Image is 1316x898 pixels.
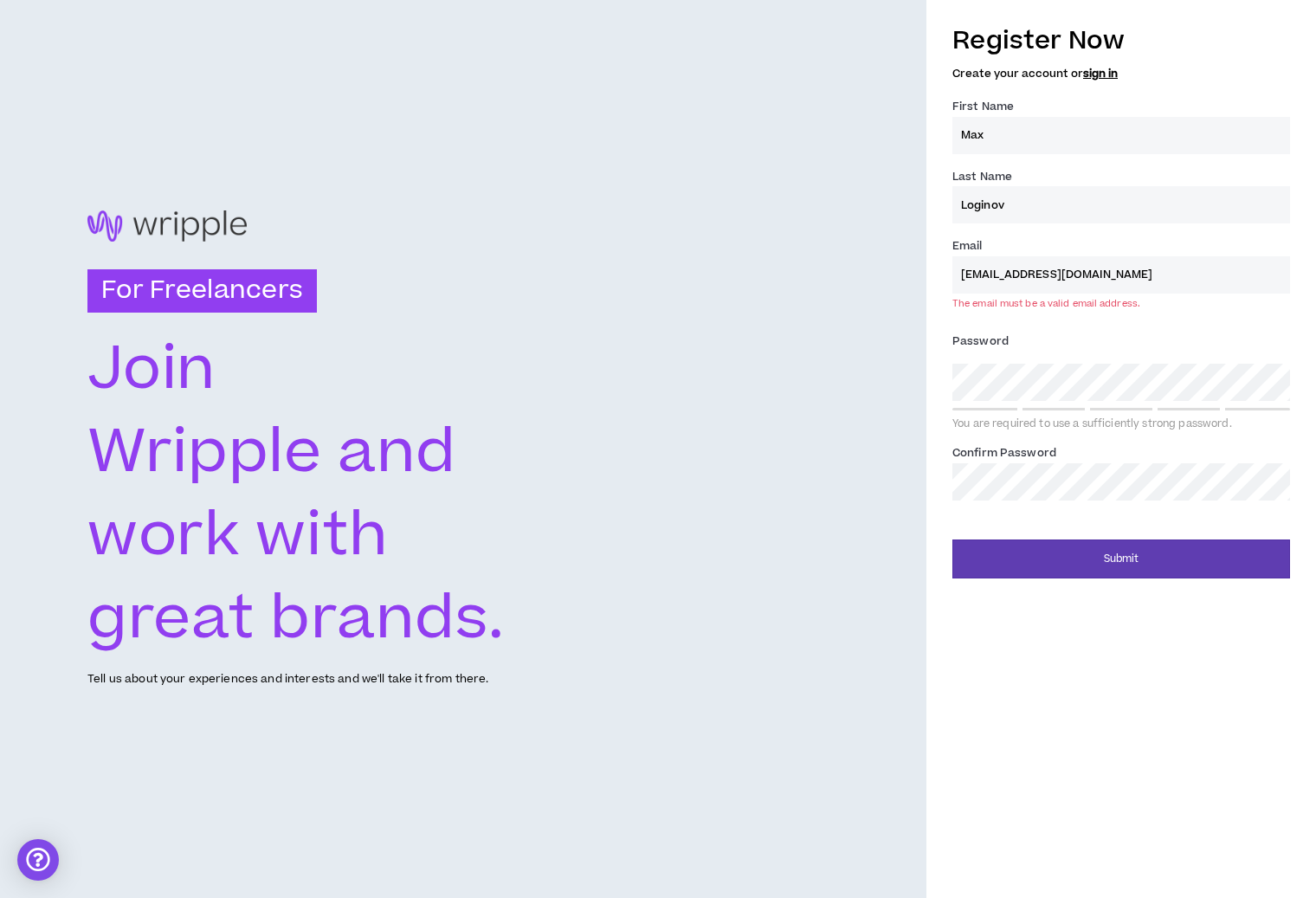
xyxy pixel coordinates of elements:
[952,117,1290,154] input: First name
[87,269,317,313] h3: For Freelancers
[1083,66,1118,81] a: sign in
[87,671,488,688] p: Tell us about your experiences and interests and we'll take it from there.
[87,410,455,495] text: Wripple and
[952,256,1290,294] input: Enter Email
[952,439,1056,467] label: Confirm Password
[952,232,983,260] label: Email
[952,417,1290,431] div: You are required to use a sufficiently strong password.
[952,297,1140,310] div: The email must be a valid email address.
[952,163,1012,191] label: Last Name
[17,839,59,881] div: Open Intercom Messenger
[952,186,1290,223] input: Last name
[952,68,1290,80] h5: Create your account or
[87,326,216,412] text: Join
[87,576,505,662] text: great brands.
[952,93,1014,120] label: First Name
[87,493,387,578] text: work with
[952,539,1290,578] button: Submit
[952,333,1009,349] span: Password
[952,23,1290,59] h3: Register Now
